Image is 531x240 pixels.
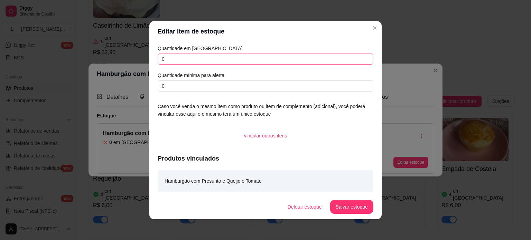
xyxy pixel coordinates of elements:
[165,177,262,185] article: Hamburgão com Presunto e Queijo e Tomate
[330,200,373,214] button: Salvar estoque
[149,21,382,42] header: Editar item de estoque
[369,22,380,33] button: Close
[158,71,373,79] article: Quantidade mínima para alerta
[239,129,293,143] button: vincular outros itens
[158,154,373,163] article: Produtos vinculados
[158,45,373,52] article: Quantidade em [GEOGRAPHIC_DATA]
[282,200,327,214] button: Deletar estoque
[158,103,373,118] article: Caso você venda o mesmo item como produto ou item de complemento (adicional), você poderá vincula...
